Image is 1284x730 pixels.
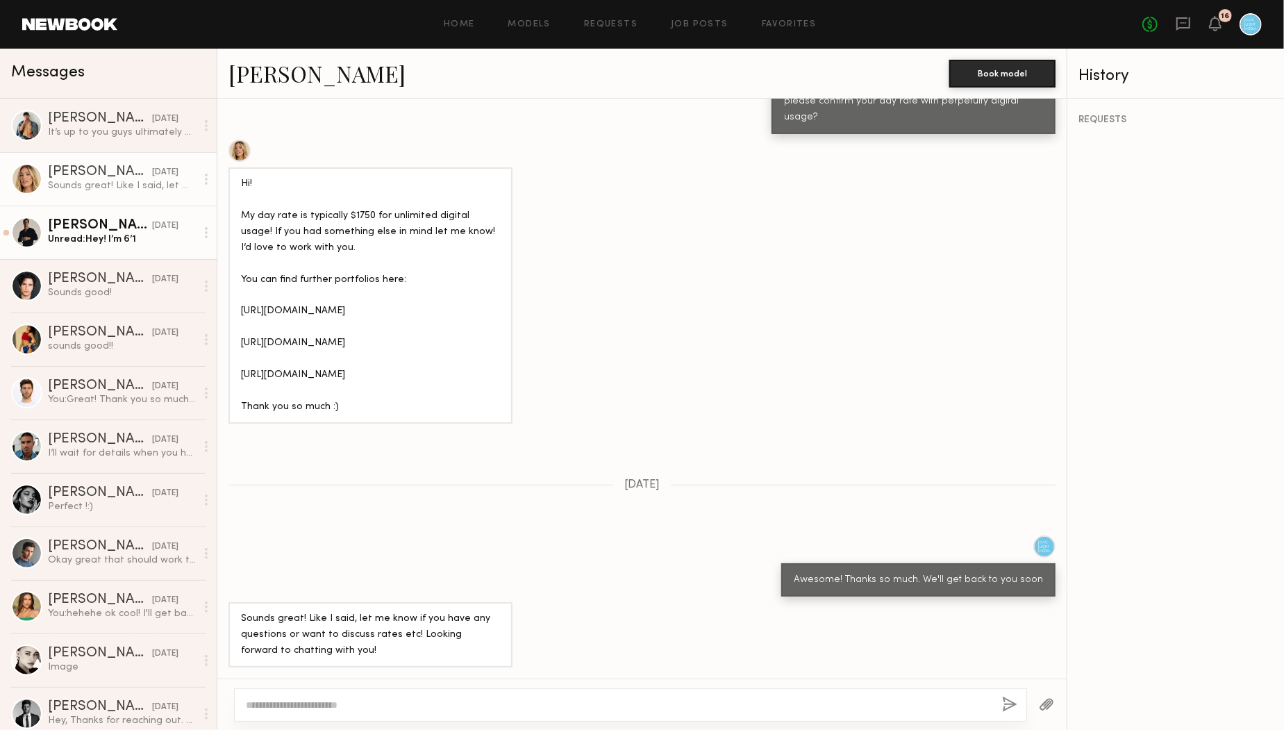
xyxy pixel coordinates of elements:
[762,20,817,29] a: Favorites
[624,479,660,491] span: [DATE]
[152,273,178,286] div: [DATE]
[152,113,178,126] div: [DATE]
[444,20,475,29] a: Home
[152,380,178,393] div: [DATE]
[48,447,196,460] div: I’ll wait for details when you have it then. Thank you
[48,593,152,607] div: [PERSON_NAME]
[48,379,152,393] div: [PERSON_NAME]
[48,286,196,299] div: Sounds good!
[48,272,152,286] div: [PERSON_NAME]
[152,433,178,447] div: [DATE]
[152,647,178,661] div: [DATE]
[48,486,152,500] div: [PERSON_NAME]
[152,701,178,714] div: [DATE]
[152,219,178,233] div: [DATE]
[671,20,728,29] a: Job Posts
[48,714,196,727] div: Hey, Thanks for reaching out. My day rate would be 2000 per day. Thank you
[152,326,178,340] div: [DATE]
[48,179,196,192] div: Sounds great! Like I said, let me know if you have any questions or want to discuss rates etc! Lo...
[48,700,152,714] div: [PERSON_NAME]
[48,607,196,620] div: You: hehehe ok cool! I'll get back to you soon
[949,60,1056,88] button: Book model
[48,165,152,179] div: [PERSON_NAME]
[48,126,196,139] div: It’s up to you guys ultimately but I’d love to do the shoot and I do think I would still fit the ...
[48,661,196,674] div: Image
[152,594,178,607] div: [DATE]
[48,326,152,340] div: [PERSON_NAME]
[48,500,196,513] div: Perfect !:)
[228,58,406,88] a: [PERSON_NAME]
[584,20,637,29] a: Requests
[48,433,152,447] div: [PERSON_NAME]
[241,611,500,659] div: Sounds great! Like I said, let me know if you have any questions or want to discuss rates etc! Lo...
[152,487,178,500] div: [DATE]
[48,647,152,661] div: [PERSON_NAME]
[949,67,1056,78] a: Book model
[241,176,500,415] div: Hi! My day rate is typically $1750 for unlimited digital usage! If you had something else in mind...
[48,393,196,406] div: You: Great! Thank you so much for the quick response. We'll get back to you soon.
[48,554,196,567] div: Okay great that should work thanks for the update.
[48,233,196,246] div: Unread: Hey! I’m 6’1
[48,540,152,554] div: [PERSON_NAME]
[508,20,551,29] a: Models
[11,65,85,81] span: Messages
[794,572,1043,588] div: Awesome! Thanks so much. We'll get back to you soon
[152,540,178,554] div: [DATE]
[1222,13,1230,20] div: 16
[1078,115,1273,125] div: REQUESTS
[152,166,178,179] div: [DATE]
[48,340,196,353] div: sounds good!!
[1078,68,1273,84] div: History
[48,112,152,126] div: [PERSON_NAME]
[48,219,152,233] div: [PERSON_NAME]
